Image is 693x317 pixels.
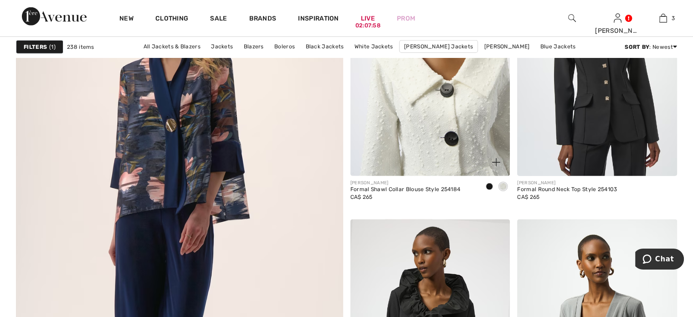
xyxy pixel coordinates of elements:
strong: Sort By [625,44,649,50]
span: CA$ 265 [350,194,373,200]
div: : Newest [625,43,677,51]
a: Clothing [155,15,188,24]
a: [PERSON_NAME] [480,41,534,52]
img: search the website [568,13,576,24]
span: Inspiration [298,15,339,24]
a: 3 [641,13,685,24]
div: Formal Shawl Collar Blouse Style 254184 [350,187,461,193]
div: 02:07:58 [355,21,380,30]
a: Prom [397,14,415,23]
a: Sale [210,15,227,24]
a: White Jackets [350,41,398,52]
a: New [119,15,133,24]
img: plus_v2.svg [492,158,500,166]
div: Formal Round Neck Top Style 254103 [517,187,617,193]
a: Black Jackets [301,41,348,52]
div: Black [483,180,496,195]
a: Brands [249,15,277,24]
img: My Bag [659,13,667,24]
a: All Jackets & Blazers [139,41,205,52]
a: Jackets [206,41,237,52]
a: Live02:07:58 [361,14,375,23]
div: Winter White [496,180,510,195]
span: 3 [672,14,675,22]
iframe: Opens a widget where you can chat to one of our agents [635,249,684,271]
a: Blazers [239,41,268,52]
a: Sign In [614,14,621,22]
div: [PERSON_NAME] [595,26,640,36]
span: 1 [49,43,56,51]
strong: Filters [24,43,47,51]
span: 238 items [67,43,94,51]
a: Blue Jackets [536,41,580,52]
div: [PERSON_NAME] [517,180,617,187]
img: 1ère Avenue [22,7,87,26]
a: Boleros [270,41,299,52]
span: CA$ 265 [517,194,539,200]
div: [PERSON_NAME] [350,180,461,187]
a: [PERSON_NAME] Jackets [399,40,478,53]
img: My Info [614,13,621,24]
